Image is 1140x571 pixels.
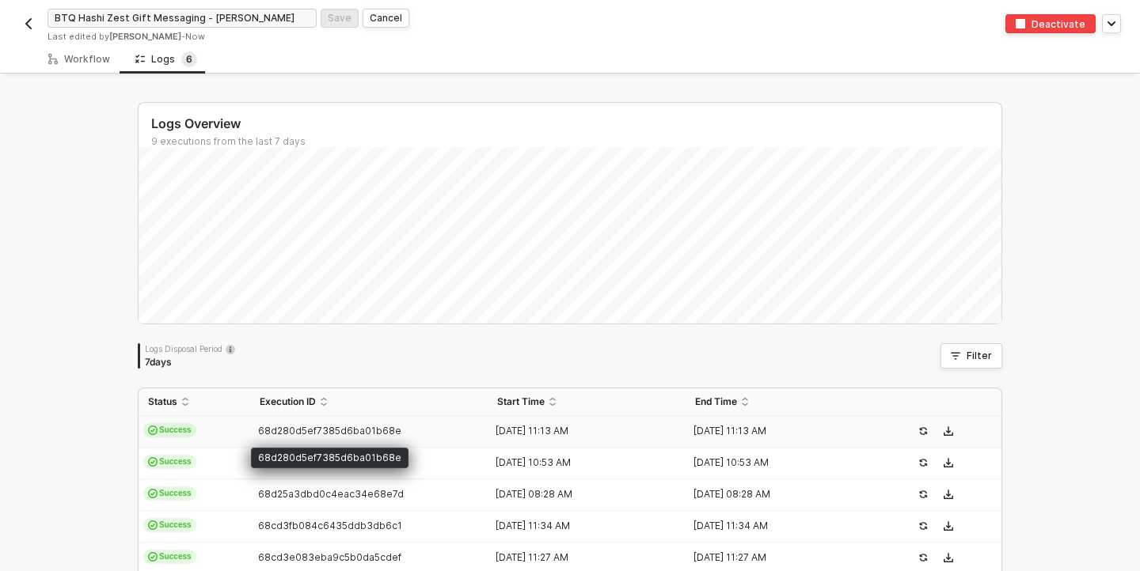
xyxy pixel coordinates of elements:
[19,14,38,33] button: back
[47,9,317,28] input: Please enter a title
[488,456,673,469] div: [DATE] 10:53 AM
[148,395,177,408] span: Status
[1032,17,1085,31] div: Deactivate
[940,343,1002,369] button: Filter
[686,425,871,437] div: [DATE] 11:13 AM
[48,53,110,66] div: Workflow
[1016,19,1025,28] img: deactivate
[321,9,359,28] button: Save
[258,425,401,437] span: 68d280d5ef7385d6ba01b68e
[488,488,673,501] div: [DATE] 08:28 AM
[944,490,953,499] span: icon-download
[143,550,196,564] span: Success
[143,486,196,501] span: Success
[918,458,928,467] span: icon-success-page
[370,11,402,25] div: Cancel
[47,31,534,43] div: Last edited by - Now
[363,9,409,28] button: Cancel
[488,520,673,532] div: [DATE] 11:34 AM
[944,553,953,562] span: icon-download
[135,51,197,67] div: Logs
[250,388,488,416] th: Execution ID
[918,490,928,499] span: icon-success-page
[143,518,196,532] span: Success
[148,457,158,467] span: icon-cards
[186,53,192,65] span: 6
[258,551,401,563] span: 68cd3e083eba9c5b0da5cdef
[944,426,953,436] span: icon-download
[260,395,316,408] span: Execution ID
[944,458,953,467] span: icon-download
[151,135,1001,148] div: 9 executions from the last 7 days
[151,115,1001,132] div: Logs Overview
[148,425,158,435] span: icon-cards
[258,520,402,531] span: 68cd3fb084c6435ddb3db6c1
[918,426,928,436] span: icon-success-page
[148,489,158,498] span: icon-cards
[139,388,250,416] th: Status
[686,520,871,532] div: [DATE] 11:34 AM
[143,423,196,437] span: Success
[22,17,35,30] img: back
[145,343,235,354] div: Logs Disposal Period
[148,520,158,530] span: icon-cards
[143,455,196,469] span: Success
[967,350,992,362] div: Filter
[497,395,545,408] span: Start Time
[251,448,408,468] div: 68d280d5ef7385d6ba01b68e
[181,51,197,67] sup: 6
[918,553,928,562] span: icon-success-page
[488,425,673,437] div: [DATE] 11:13 AM
[686,551,871,564] div: [DATE] 11:27 AM
[488,551,673,564] div: [DATE] 11:27 AM
[686,488,871,501] div: [DATE] 08:28 AM
[686,456,871,469] div: [DATE] 10:53 AM
[488,388,686,416] th: Start Time
[918,521,928,531] span: icon-success-page
[145,356,235,369] div: 7 days
[148,552,158,562] span: icon-cards
[686,388,883,416] th: End Time
[944,521,953,531] span: icon-download
[695,395,737,408] span: End Time
[1005,14,1096,33] button: deactivateDeactivate
[109,31,181,42] span: [PERSON_NAME]
[258,488,404,500] span: 68d25a3dbd0c4eac34e68e7d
